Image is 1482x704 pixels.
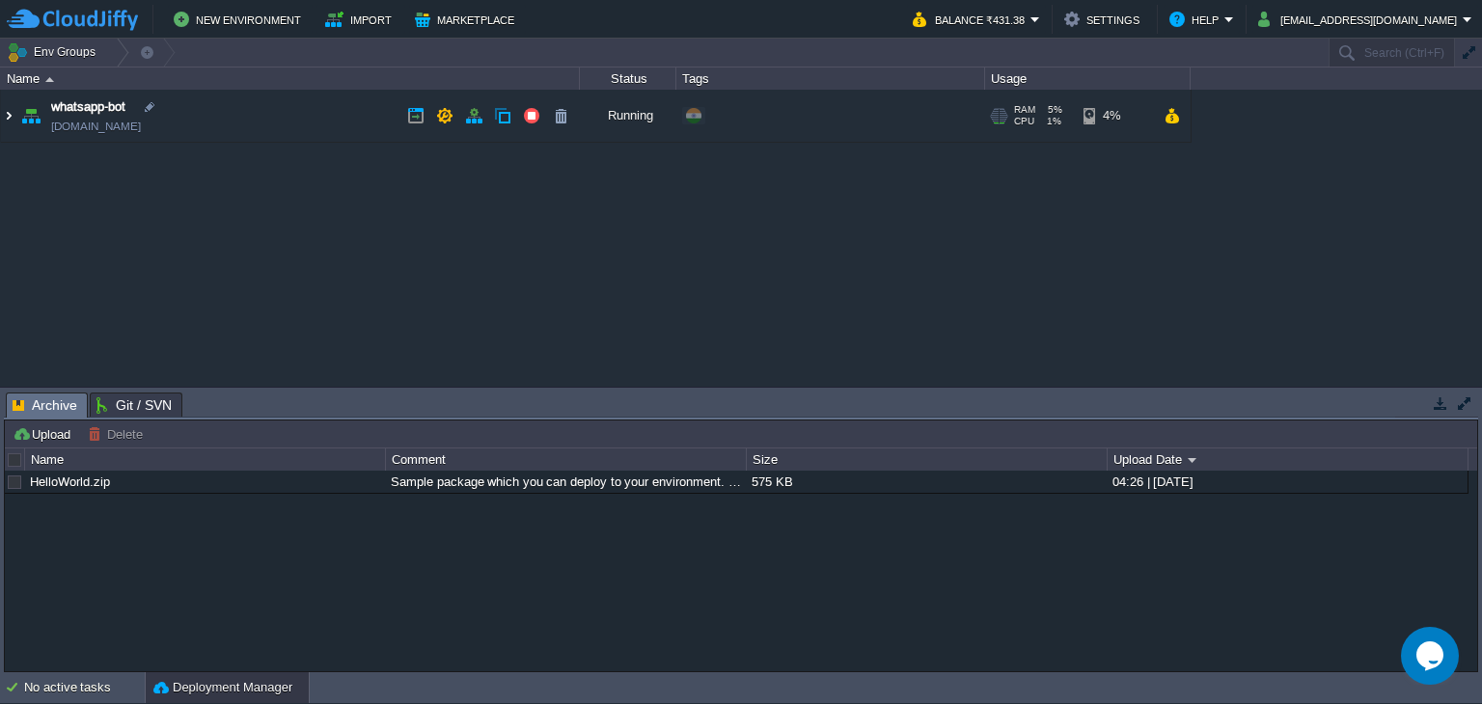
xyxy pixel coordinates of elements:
div: Size [748,448,1107,471]
iframe: chat widget [1401,627,1463,685]
button: Env Groups [7,39,102,66]
button: Upload [13,425,76,443]
button: Delete [88,425,149,443]
img: AMDAwAAAACH5BAEAAAAALAAAAAABAAEAAAICRAEAOw== [1,90,16,142]
span: 1% [1042,116,1061,127]
div: Tags [677,68,984,90]
div: 575 KB [747,471,1106,493]
img: AMDAwAAAACH5BAEAAAAALAAAAAABAAEAAAICRAEAOw== [17,90,44,142]
span: Git / SVN [96,393,172,417]
div: Status [581,68,675,90]
div: Upload Date [1109,448,1468,471]
div: 04:26 | [DATE] [1108,471,1467,493]
span: Archive [13,393,77,418]
span: 5% [1043,104,1062,116]
span: CPU [1014,116,1034,127]
div: Usage [986,68,1190,90]
div: No active tasks [24,672,145,703]
div: 4% [1084,90,1146,142]
div: Sample package which you can deploy to your environment. Feel free to delete and upload a package... [386,471,745,493]
button: Balance ₹431.38 [913,8,1030,31]
img: CloudJiffy [7,8,138,32]
button: [EMAIL_ADDRESS][DOMAIN_NAME] [1258,8,1463,31]
span: RAM [1014,104,1035,116]
button: Settings [1064,8,1145,31]
img: AMDAwAAAACH5BAEAAAAALAAAAAABAAEAAAICRAEAOw== [45,77,54,82]
button: Marketplace [415,8,520,31]
button: Import [325,8,398,31]
a: HelloWorld.zip [30,474,110,489]
div: Name [26,448,385,471]
button: New Environment [174,8,307,31]
button: Deployment Manager [153,678,292,697]
a: whatsapp-bot [51,97,125,117]
div: Comment [387,448,746,471]
div: Running [580,90,676,142]
button: Help [1169,8,1224,31]
a: [DOMAIN_NAME] [51,117,141,136]
div: Name [2,68,579,90]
